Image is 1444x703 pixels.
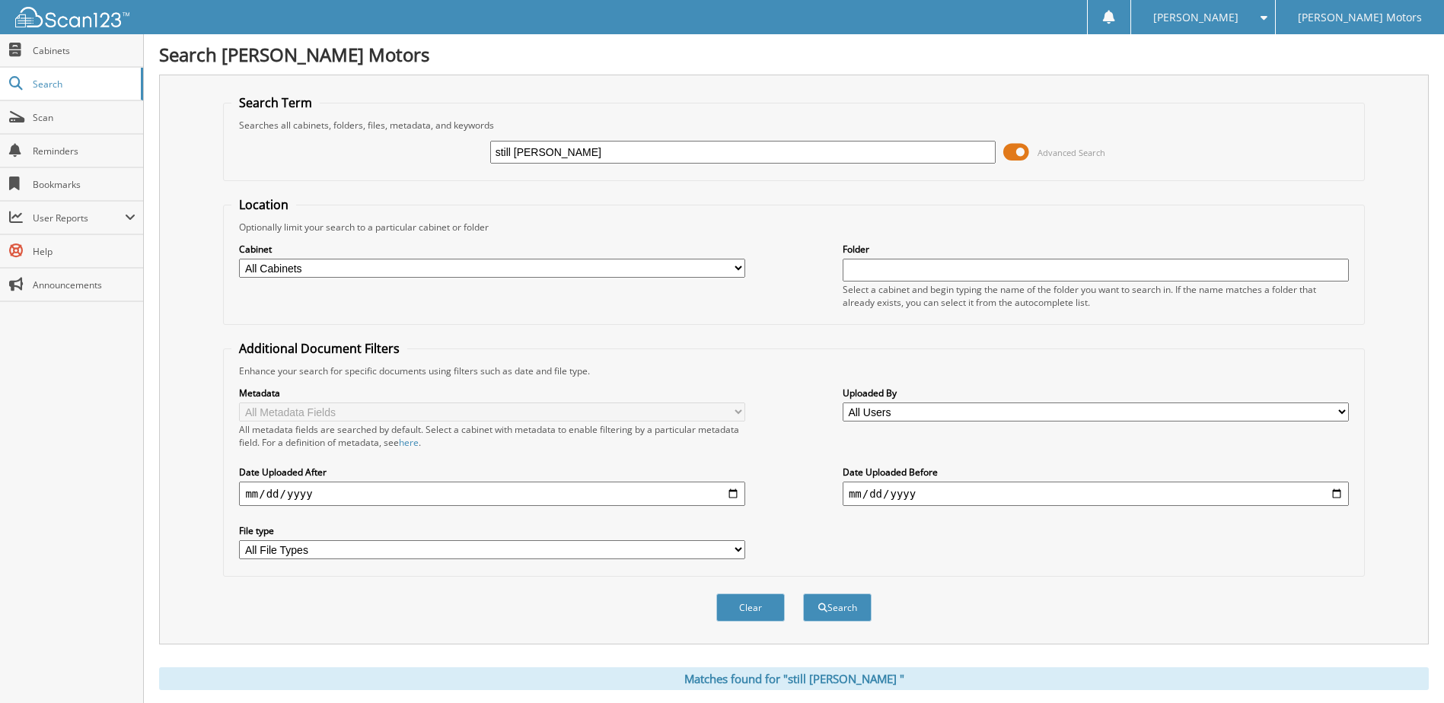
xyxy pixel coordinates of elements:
[33,245,135,258] span: Help
[33,145,135,157] span: Reminders
[1038,147,1105,158] span: Advanced Search
[159,42,1429,67] h1: Search [PERSON_NAME] Motors
[239,243,745,256] label: Cabinet
[33,212,125,224] span: User Reports
[15,7,129,27] img: scan123-logo-white.svg
[803,593,872,622] button: Search
[843,386,1349,399] label: Uploaded By
[239,386,745,399] label: Metadata
[231,340,407,357] legend: Additional Document Filters
[231,94,320,111] legend: Search Term
[239,466,745,479] label: Date Uploaded After
[843,466,1349,479] label: Date Uploaded Before
[843,283,1349,309] div: Select a cabinet and begin typing the name of the folder you want to search in. If the name match...
[33,78,133,91] span: Search
[1298,13,1422,22] span: [PERSON_NAME] Motors
[716,593,785,622] button: Clear
[33,178,135,191] span: Bookmarks
[239,423,745,449] div: All metadata fields are searched by default. Select a cabinet with metadata to enable filtering b...
[1153,13,1238,22] span: [PERSON_NAME]
[239,524,745,537] label: File type
[33,278,135,291] span: Announcements
[159,667,1429,690] div: Matches found for "still [PERSON_NAME] "
[231,196,296,213] legend: Location
[239,482,745,506] input: start
[843,243,1349,256] label: Folder
[231,221,1356,234] div: Optionally limit your search to a particular cabinet or folder
[399,436,419,449] a: here
[33,111,135,124] span: Scan
[33,44,135,57] span: Cabinets
[231,119,1356,132] div: Searches all cabinets, folders, files, metadata, and keywords
[843,482,1349,506] input: end
[231,364,1356,377] div: Enhance your search for specific documents using filters such as date and file type.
